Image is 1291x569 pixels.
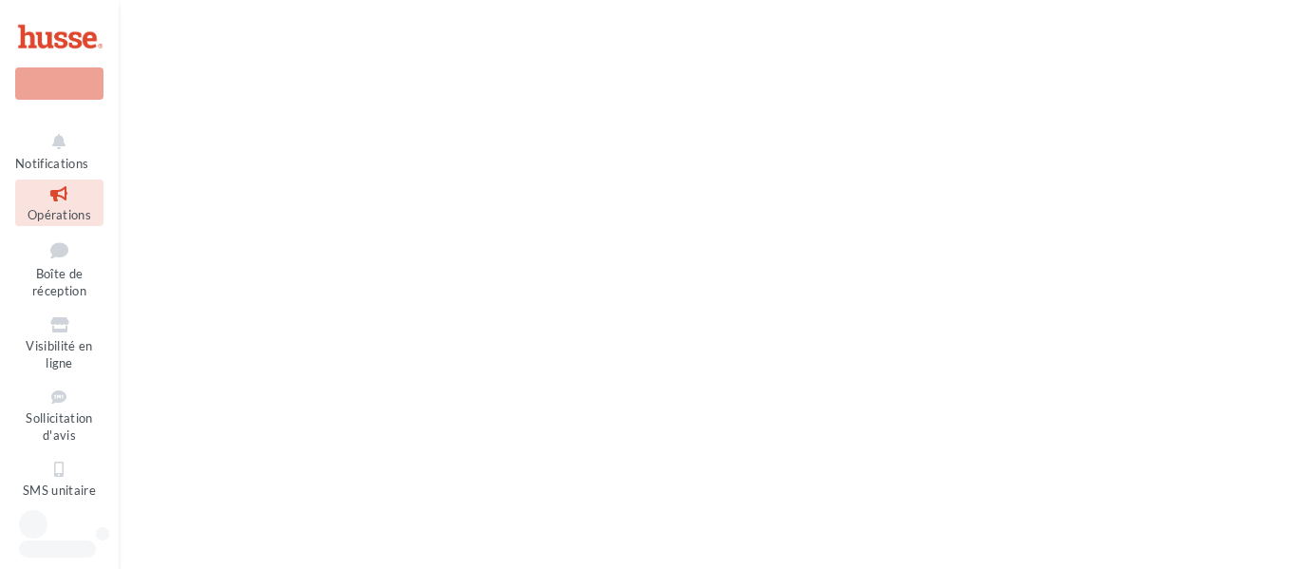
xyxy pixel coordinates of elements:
a: Opérations [15,180,103,226]
a: SMS unitaire [15,455,103,502]
a: Sollicitation d'avis [15,383,103,447]
span: Notifications [15,156,88,171]
a: Visibilité en ligne [15,311,103,375]
span: Visibilité en ligne [26,338,92,371]
span: Opérations [28,207,91,222]
span: Sollicitation d'avis [26,410,92,444]
span: Boîte de réception [32,266,86,299]
a: Boîte de réception [15,234,103,303]
span: SMS unitaire [23,483,96,498]
div: Nouvelle campagne [15,67,103,100]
